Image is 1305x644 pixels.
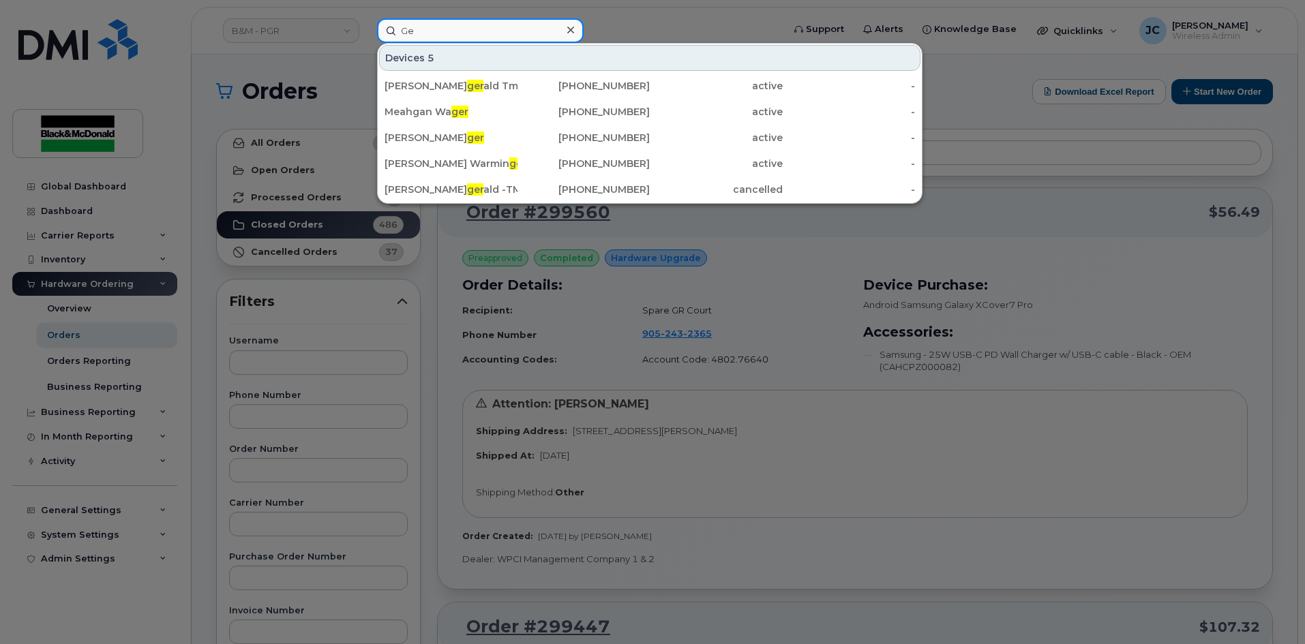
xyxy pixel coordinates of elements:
a: Meahgan Wager[PHONE_NUMBER]active- [379,99,920,124]
div: - [783,157,916,170]
span: ger [467,132,484,144]
div: active [650,131,783,144]
div: [PHONE_NUMBER] [517,131,650,144]
div: - [783,131,916,144]
div: [PHONE_NUMBER] [517,79,650,93]
span: ger [467,183,483,196]
a: [PERSON_NAME]ger[PHONE_NUMBER]active- [379,125,920,150]
div: active [650,79,783,93]
div: active [650,157,783,170]
div: [PHONE_NUMBER] [517,105,650,119]
span: ger [451,106,468,118]
div: - [783,105,916,119]
div: Meahgan Wa [385,105,517,119]
div: - [783,183,916,196]
span: 5 [427,51,434,65]
div: [PERSON_NAME] ald -TM [385,183,517,196]
span: ger [509,157,526,170]
a: [PERSON_NAME]gerald -TM[PHONE_NUMBER]cancelled- [379,177,920,202]
span: ger [467,80,483,92]
div: [PERSON_NAME] [385,131,517,144]
div: Devices [379,45,920,71]
div: - [783,79,916,93]
div: [PERSON_NAME] Warmin [385,157,517,170]
div: [PHONE_NUMBER] [517,157,650,170]
a: [PERSON_NAME] Warminger[PHONE_NUMBER]active- [379,151,920,176]
div: cancelled [650,183,783,196]
div: [PHONE_NUMBER] [517,183,650,196]
div: [PERSON_NAME] ald Tm [385,79,517,93]
div: active [650,105,783,119]
a: [PERSON_NAME]gerald Tm[PHONE_NUMBER]active- [379,74,920,98]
